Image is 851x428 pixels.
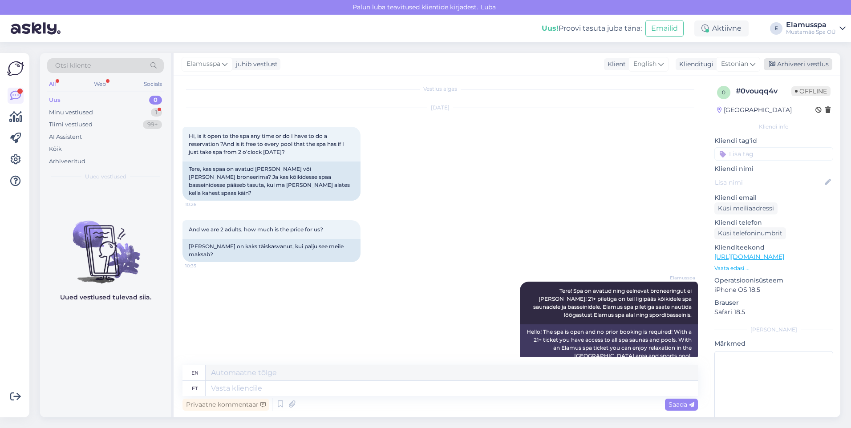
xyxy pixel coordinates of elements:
input: Lisa tag [714,147,833,161]
div: Hello! The spa is open and no prior booking is required! With a 21+ ticket you have access to all... [520,324,698,363]
p: Kliendi email [714,193,833,202]
span: 10:26 [185,201,219,208]
p: Brauser [714,298,833,307]
div: Privaatne kommentaar [182,399,269,411]
div: [PERSON_NAME] [714,326,833,334]
button: Emailid [645,20,684,37]
b: Uus! [542,24,559,32]
span: English [633,59,656,69]
span: Offline [791,86,831,96]
p: Uued vestlused tulevad siia. [60,293,151,302]
span: Uued vestlused [85,173,126,181]
input: Lisa nimi [715,178,823,187]
div: Arhiveeri vestlus [764,58,832,70]
div: Web [92,78,108,90]
div: Arhiveeritud [49,157,85,166]
div: 0 [149,96,162,105]
span: 0 [722,89,725,96]
span: Saada [669,400,694,408]
span: Hi, is it open to the spa any time or do I have to do a reservation ?And is it free to every pool... [189,133,345,155]
div: [DATE] [182,104,698,112]
div: Klienditugi [676,60,713,69]
div: Tiimi vestlused [49,120,93,129]
div: Socials [142,78,164,90]
span: Luba [478,3,498,11]
div: E [770,22,782,35]
div: 1 [151,108,162,117]
div: Klient [604,60,626,69]
p: Kliendi nimi [714,164,833,174]
p: iPhone OS 18.5 [714,285,833,295]
span: Elamusspa [186,59,220,69]
div: AI Assistent [49,133,82,141]
div: All [47,78,57,90]
p: Märkmed [714,339,833,348]
span: Elamusspa [662,275,695,281]
span: Estonian [721,59,748,69]
div: Mustamäe Spa OÜ [786,28,836,36]
p: Kliendi tag'id [714,136,833,145]
div: Küsi meiliaadressi [714,202,778,214]
div: Proovi tasuta juba täna: [542,23,642,34]
div: Elamusspa [786,21,836,28]
div: 99+ [143,120,162,129]
span: 10:35 [185,262,219,269]
img: No chats [40,205,171,285]
p: Vaata edasi ... [714,264,833,272]
p: Operatsioonisüsteem [714,276,833,285]
div: [GEOGRAPHIC_DATA] [717,105,792,115]
p: Kliendi telefon [714,218,833,227]
div: Kliendi info [714,123,833,131]
div: # 0vouqq4v [736,86,791,97]
div: Vestlus algas [182,85,698,93]
span: Otsi kliente [55,61,91,70]
div: Küsi telefoninumbrit [714,227,786,239]
img: Askly Logo [7,60,24,77]
div: et [192,381,198,396]
span: Tere! Spa on avatud ning eelnevat broneeringut ei [PERSON_NAME]! 21+ piletiga on teil ligipääs kõ... [533,287,693,318]
div: Tere, kas spaa on avatud [PERSON_NAME] või [PERSON_NAME] broneerima? Ja kas kõikidesse spaa basse... [182,162,361,201]
p: Safari 18.5 [714,307,833,317]
div: Uus [49,96,61,105]
div: Aktiivne [694,20,749,36]
a: [URL][DOMAIN_NAME] [714,253,784,261]
div: Kõik [49,145,62,153]
p: Klienditeekond [714,243,833,252]
span: And we are 2 adults, how much is the price for us? [189,226,323,233]
div: juhib vestlust [232,60,278,69]
div: en [191,365,199,380]
div: Minu vestlused [49,108,93,117]
div: [PERSON_NAME] on kaks täiskasvanut, kui palju see meile maksab? [182,239,361,262]
a: ElamusspaMustamäe Spa OÜ [786,21,846,36]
